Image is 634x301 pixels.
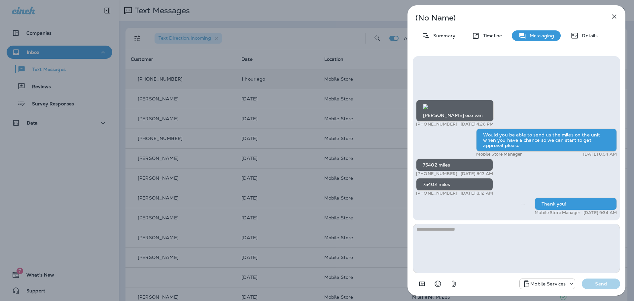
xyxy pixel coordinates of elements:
div: [PERSON_NAME] eco van [416,100,494,122]
p: [PHONE_NUMBER] [416,171,457,176]
div: 75402 miles [416,159,493,171]
img: twilio-download [423,104,428,109]
p: Mobile Store Manager [476,152,522,157]
button: Add in a premade template [415,277,429,290]
p: [PHONE_NUMBER] [416,122,457,127]
p: [DATE] 8:04 AM [583,152,617,157]
span: Sent [521,201,525,207]
p: Timeline [480,33,502,38]
div: Thank you! [535,198,617,210]
div: +1 (402) 537-0264 [520,280,575,288]
p: [DATE] 9:34 AM [583,210,617,215]
div: Would you be able to send us the miles on the unit when you have a chance so we can start to get ... [476,129,617,152]
div: 75402 miles [416,178,493,191]
p: [DATE] 8:12 AM [461,171,493,176]
p: [PHONE_NUMBER] [416,191,457,196]
p: [DATE] 8:12 AM [461,191,493,196]
p: Mobile Store Manager [535,210,580,215]
p: [DATE] 4:26 PM [461,122,494,127]
p: Mobile Services [530,281,566,286]
p: (No Name) [415,15,596,20]
p: Summary [430,33,455,38]
p: Messaging [526,33,554,38]
p: Details [579,33,598,38]
button: Select an emoji [431,277,444,290]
